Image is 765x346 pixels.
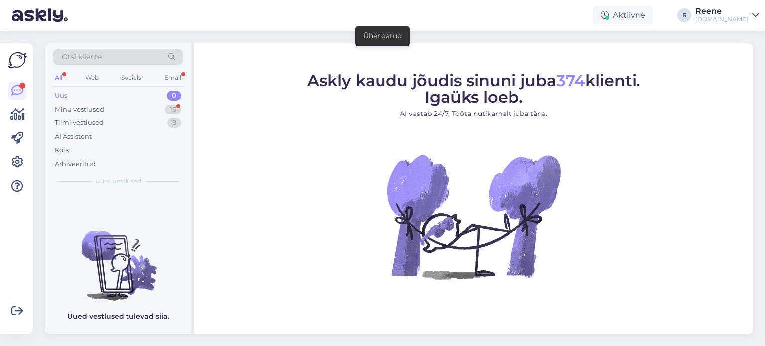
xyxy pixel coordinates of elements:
[55,159,96,169] div: Arhiveeritud
[695,15,748,23] div: [DOMAIN_NAME]
[167,91,181,101] div: 0
[53,71,64,84] div: All
[165,105,181,115] div: 16
[55,132,92,142] div: AI Assistent
[45,213,191,302] img: No chats
[384,127,563,306] img: No Chat active
[119,71,143,84] div: Socials
[55,105,104,115] div: Minu vestlused
[55,118,104,128] div: Tiimi vestlused
[55,145,69,155] div: Kõik
[162,71,183,84] div: Email
[62,52,102,62] span: Otsi kliente
[695,7,748,15] div: Reene
[695,7,759,23] a: Reene[DOMAIN_NAME]
[363,31,402,41] div: Ühendatud
[307,71,640,107] span: Askly kaudu jõudis sinuni juba klienti. Igaüks loeb.
[556,71,585,90] span: 374
[593,6,653,24] div: Aktiivne
[677,8,691,22] div: R
[95,177,141,186] span: Uued vestlused
[83,71,101,84] div: Web
[167,118,181,128] div: 8
[307,109,640,119] p: AI vastab 24/7. Tööta nutikamalt juba täna.
[8,51,27,70] img: Askly Logo
[67,311,169,322] p: Uued vestlused tulevad siia.
[55,91,68,101] div: Uus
